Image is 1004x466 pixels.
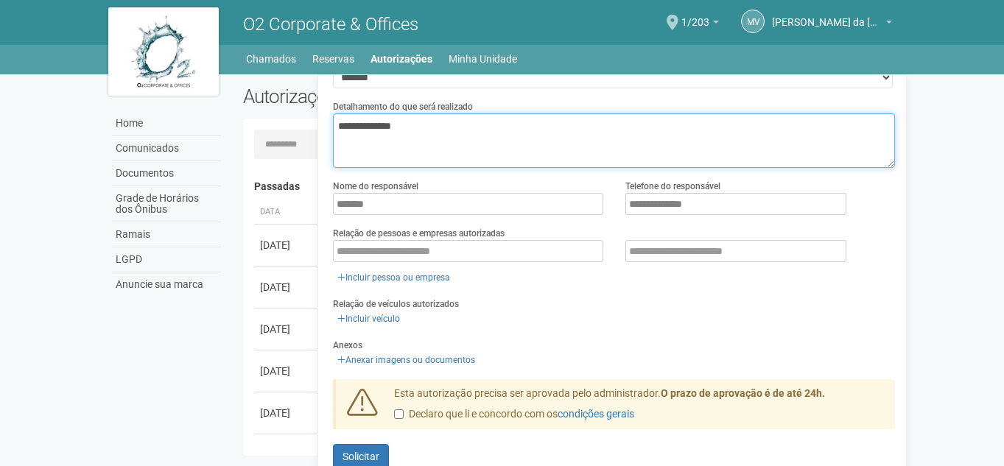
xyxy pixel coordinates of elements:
span: O2 Corporate & Offices [243,14,418,35]
span: Solicitar [343,451,379,462]
input: Declaro que li e concordo com oscondições gerais [394,409,404,419]
a: Ramais [112,222,221,247]
div: [DATE] [260,280,315,294]
label: Relação de veículos autorizados [333,297,459,311]
a: Comunicados [112,136,221,161]
label: Anexos [333,339,362,352]
h4: Passadas [254,181,885,192]
a: Incluir pessoa ou empresa [333,269,454,286]
a: Home [112,111,221,136]
a: Anuncie sua marca [112,272,221,297]
th: Data [254,200,320,225]
div: [DATE] [260,406,315,420]
div: [DATE] [260,238,315,253]
a: LGPD [112,247,221,272]
a: Incluir veículo [333,311,404,327]
a: Anexar imagens ou documentos [333,352,480,368]
a: 1/203 [681,18,719,30]
a: Autorizações [371,49,432,69]
h2: Autorizações [243,85,558,107]
label: Detalhamento do que será realizado [333,100,473,113]
a: MV [741,10,765,33]
a: Grade de Horários dos Ônibus [112,186,221,222]
label: Nome do responsável [333,180,418,193]
label: Telefone do responsável [625,180,720,193]
a: condições gerais [558,408,634,420]
a: Minha Unidade [449,49,517,69]
a: Reservas [312,49,354,69]
strong: O prazo de aprovação é de até 24h. [661,387,825,399]
div: [DATE] [260,322,315,336]
label: Declaro que li e concordo com os [394,407,634,422]
span: 1/203 [681,2,709,28]
a: [PERSON_NAME] da [PERSON_NAME] [772,18,892,30]
div: Esta autorização precisa ser aprovada pelo administrador. [383,386,896,429]
a: Chamados [246,49,296,69]
div: [DATE] [260,364,315,378]
a: Documentos [112,161,221,186]
span: Marcus Vinicius da Silveira Costa [772,2,882,28]
img: logo.jpg [108,7,219,96]
label: Relação de pessoas e empresas autorizadas [333,227,505,240]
